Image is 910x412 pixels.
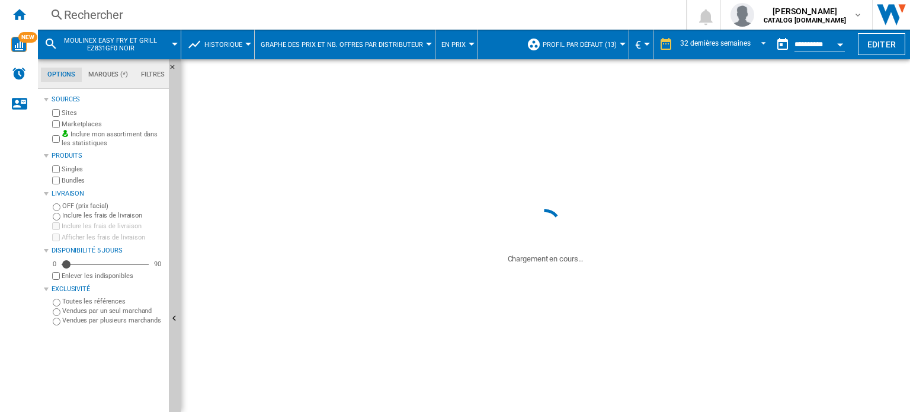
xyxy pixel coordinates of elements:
span: [PERSON_NAME] [764,5,846,17]
img: alerts-logo.svg [12,66,26,81]
span: NEW [18,32,37,43]
div: Rechercher [64,7,655,23]
img: wise-card.svg [11,37,27,52]
b: CATALOG [DOMAIN_NAME] [764,17,846,24]
img: profile.jpg [730,3,754,27]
